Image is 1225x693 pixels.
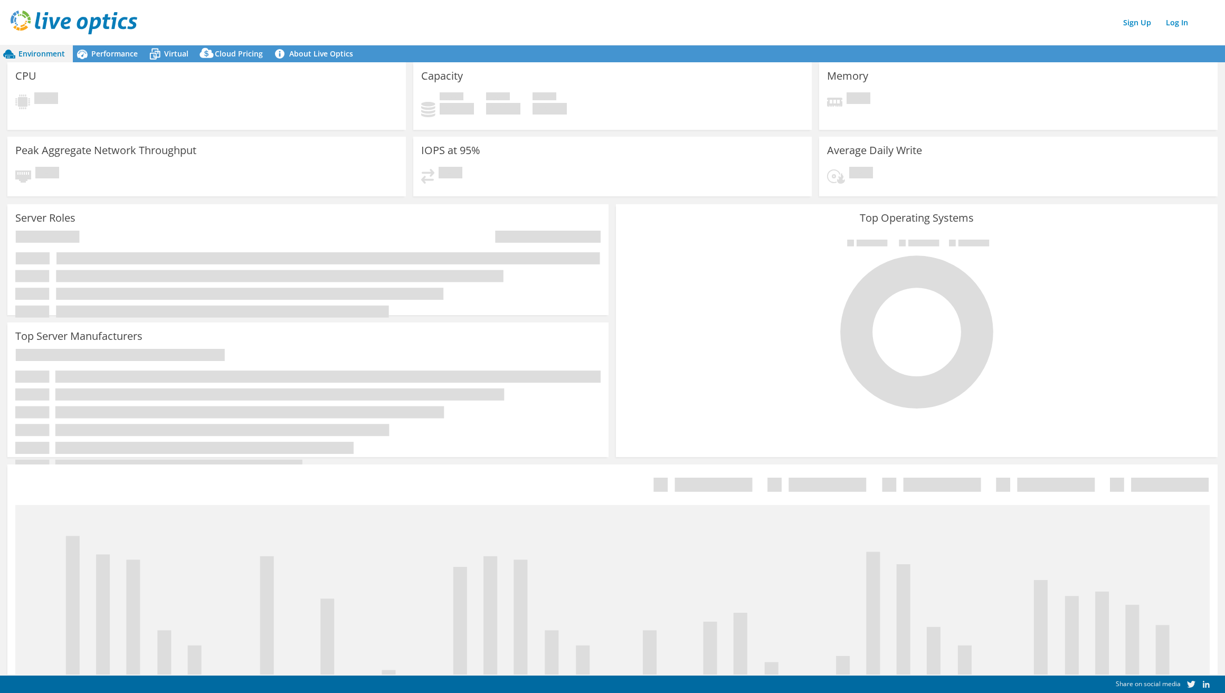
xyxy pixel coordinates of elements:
[1118,15,1156,30] a: Sign Up
[35,167,59,181] span: Pending
[15,212,75,224] h3: Server Roles
[1161,15,1193,30] a: Log In
[34,92,58,107] span: Pending
[827,70,868,82] h3: Memory
[849,167,873,181] span: Pending
[164,49,188,59] span: Virtual
[827,145,922,156] h3: Average Daily Write
[271,45,361,62] a: About Live Optics
[91,49,138,59] span: Performance
[15,330,143,342] h3: Top Server Manufacturers
[15,145,196,156] h3: Peak Aggregate Network Throughput
[18,49,65,59] span: Environment
[533,103,567,115] h4: 0 GiB
[215,49,263,59] span: Cloud Pricing
[421,70,463,82] h3: Capacity
[440,103,474,115] h4: 0 GiB
[847,92,870,107] span: Pending
[421,145,480,156] h3: IOPS at 95%
[439,167,462,181] span: Pending
[486,103,520,115] h4: 0 GiB
[533,92,556,103] span: Total
[11,11,137,34] img: live_optics_svg.svg
[440,92,463,103] span: Used
[624,212,1209,224] h3: Top Operating Systems
[15,70,36,82] h3: CPU
[486,92,510,103] span: Free
[1116,679,1181,688] span: Share on social media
